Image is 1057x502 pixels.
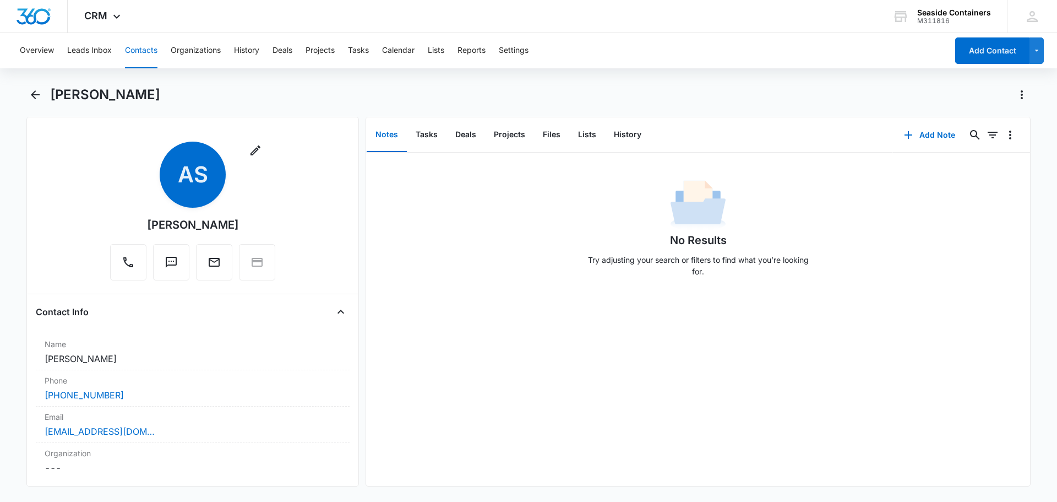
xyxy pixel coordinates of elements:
button: Back [26,86,43,104]
button: History [605,118,650,152]
button: Actions [1013,86,1031,104]
h1: [PERSON_NAME] [50,87,160,103]
button: Call [110,244,146,280]
button: Projects [485,118,534,152]
button: Overflow Menu [1001,126,1019,144]
button: Lists [569,118,605,152]
img: No Data [671,177,726,232]
span: AS [160,142,226,208]
div: Email[EMAIL_ADDRESS][DOMAIN_NAME] [36,407,350,443]
a: [EMAIL_ADDRESS][DOMAIN_NAME] [45,425,155,438]
div: Organization--- [36,443,350,479]
button: Search... [966,126,984,144]
button: Email [196,244,232,280]
span: CRM [84,10,107,21]
button: Settings [499,33,528,68]
button: Lists [428,33,444,68]
button: Deals [446,118,485,152]
a: [PHONE_NUMBER] [45,388,124,402]
div: account name [917,8,991,17]
button: Tasks [407,118,446,152]
button: Text [153,244,189,280]
button: Add Note [893,122,966,148]
label: Phone [45,375,341,386]
button: Tasks [348,33,369,68]
button: Filters [984,126,1001,144]
div: account id [917,17,991,25]
button: Close [332,303,350,321]
button: Add Contact [955,37,1029,64]
p: Try adjusting your search or filters to find what you’re looking for. [582,254,814,277]
button: Projects [306,33,335,68]
dd: [PERSON_NAME] [45,352,341,365]
button: Calendar [382,33,415,68]
button: Notes [367,118,407,152]
button: Deals [273,33,292,68]
button: Files [534,118,569,152]
div: Name[PERSON_NAME] [36,334,350,370]
dd: --- [45,461,341,474]
label: Organization [45,447,341,459]
button: Contacts [125,33,157,68]
button: Organizations [171,33,221,68]
a: Text [153,261,189,271]
h4: Contact Info [36,305,89,319]
h1: No Results [670,232,727,249]
button: Reports [457,33,486,68]
div: [PERSON_NAME] [147,217,239,233]
a: Email [196,261,232,271]
button: History [234,33,259,68]
a: Call [110,261,146,271]
button: Leads Inbox [67,33,112,68]
button: Overview [20,33,54,68]
label: Email [45,411,341,423]
label: Name [45,338,341,350]
label: Address [45,483,341,495]
div: Phone[PHONE_NUMBER] [36,370,350,407]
